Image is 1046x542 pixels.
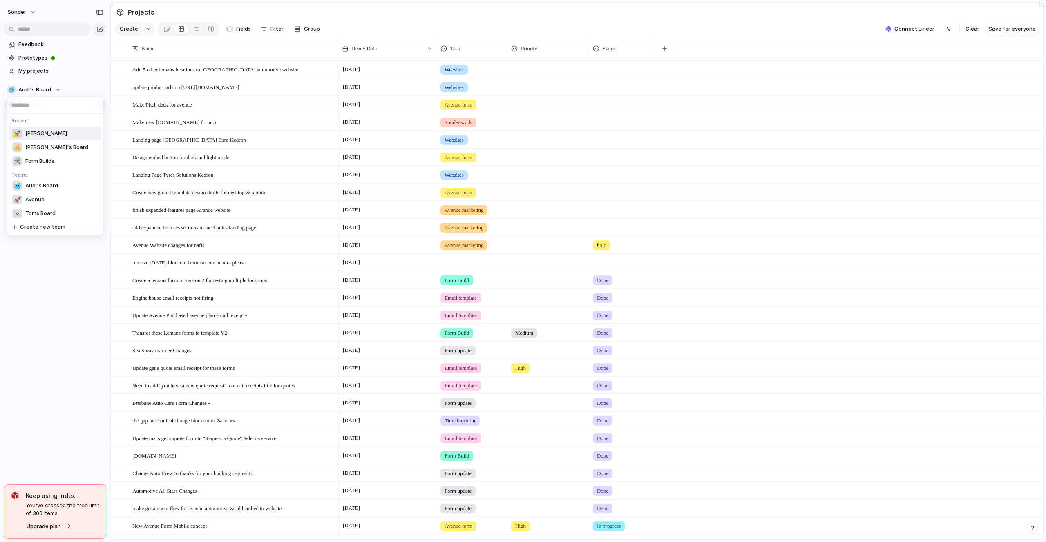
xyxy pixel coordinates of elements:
span: Toms Board [25,209,56,218]
h5: Recent [9,114,104,124]
span: Form Builds [25,157,54,165]
div: 🛠️ [12,156,22,166]
div: 👑 [12,142,22,152]
span: Avenue [25,195,45,204]
div: ☠️ [12,209,22,218]
span: Audi's Board [25,182,58,190]
span: [PERSON_NAME] [25,129,67,138]
h5: Teams [9,168,104,179]
div: 💅 [12,129,22,138]
span: [PERSON_NAME]'s Board [25,143,88,151]
span: Create new team [20,223,65,231]
div: 🚀 [12,195,22,204]
div: 🥶 [12,181,22,191]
